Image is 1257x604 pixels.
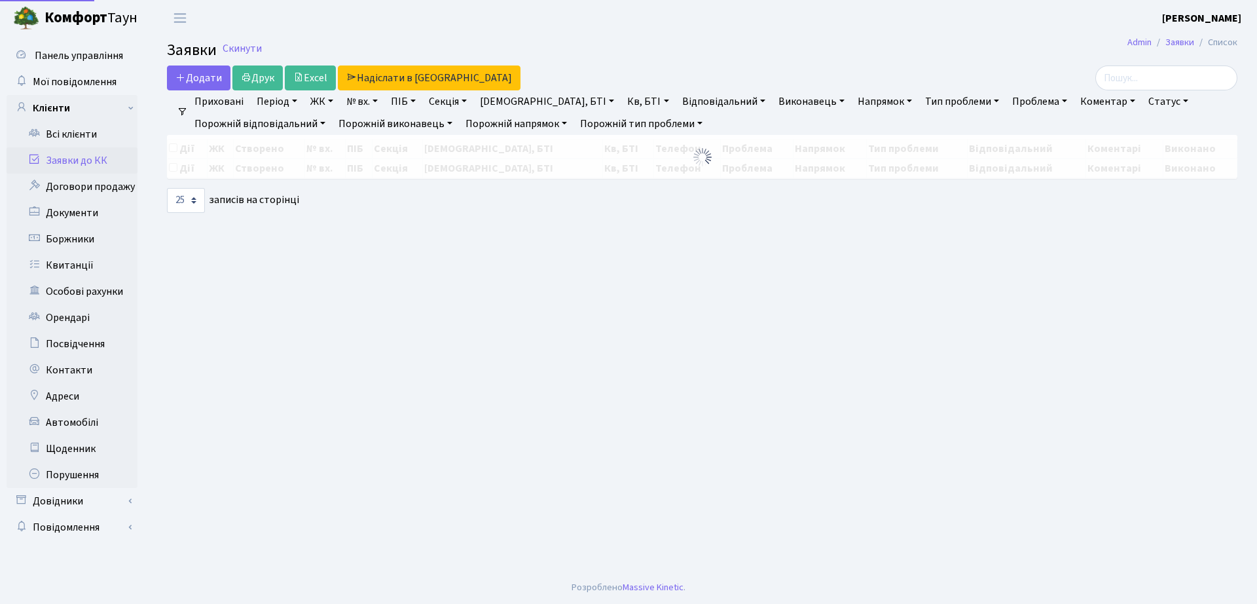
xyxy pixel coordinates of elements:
a: Панель управління [7,43,137,69]
a: Особові рахунки [7,278,137,305]
a: Посвідчення [7,331,137,357]
a: Договори продажу [7,174,137,200]
a: Всі клієнти [7,121,137,147]
a: [DEMOGRAPHIC_DATA], БТІ [475,90,619,113]
a: ЖК [305,90,338,113]
a: Проблема [1007,90,1072,113]
b: [PERSON_NAME] [1162,11,1241,26]
a: Excel [285,66,336,90]
a: Заявки до КК [7,147,137,174]
a: Секція [424,90,472,113]
a: Приховані [189,90,249,113]
span: Заявки [167,39,217,62]
a: Контакти [7,357,137,383]
div: Розроблено . [572,580,685,595]
a: Довідники [7,488,137,514]
a: [PERSON_NAME] [1162,10,1241,26]
input: Пошук... [1095,66,1237,90]
span: Таун [45,7,137,29]
img: logo.png [13,5,39,31]
a: Заявки [1165,35,1194,49]
a: Коментар [1075,90,1140,113]
a: Порушення [7,462,137,488]
a: Порожній тип проблеми [575,113,708,135]
a: Відповідальний [677,90,771,113]
a: ПІБ [386,90,421,113]
span: Додати [175,71,222,85]
a: Тип проблеми [920,90,1004,113]
a: Надіслати в [GEOGRAPHIC_DATA] [338,66,520,90]
a: Admin [1127,35,1152,49]
a: Щоденник [7,436,137,462]
li: Список [1194,35,1237,50]
nav: breadcrumb [1108,29,1257,56]
select: записів на сторінці [167,188,205,213]
a: Порожній виконавець [333,113,458,135]
button: Переключити навігацію [164,7,196,29]
a: Мої повідомлення [7,69,137,95]
span: Панель управління [35,48,123,63]
a: Напрямок [852,90,917,113]
a: Порожній відповідальний [189,113,331,135]
a: Автомобілі [7,409,137,436]
a: Додати [167,66,230,90]
a: Боржники [7,226,137,252]
a: Орендарі [7,305,137,331]
a: Massive Kinetic [623,580,683,594]
a: Друк [232,66,283,90]
a: Клієнти [7,95,137,121]
span: Мої повідомлення [33,75,117,89]
b: Комфорт [45,7,107,28]
a: Статус [1143,90,1193,113]
a: Адреси [7,383,137,409]
a: Документи [7,200,137,226]
a: Квитанції [7,252,137,278]
label: записів на сторінці [167,188,299,213]
a: Скинути [223,43,262,55]
a: Виконавець [773,90,850,113]
a: Порожній напрямок [460,113,572,135]
a: Період [251,90,302,113]
a: № вх. [341,90,383,113]
img: Обробка... [692,147,713,168]
a: Повідомлення [7,514,137,540]
a: Кв, БТІ [622,90,674,113]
